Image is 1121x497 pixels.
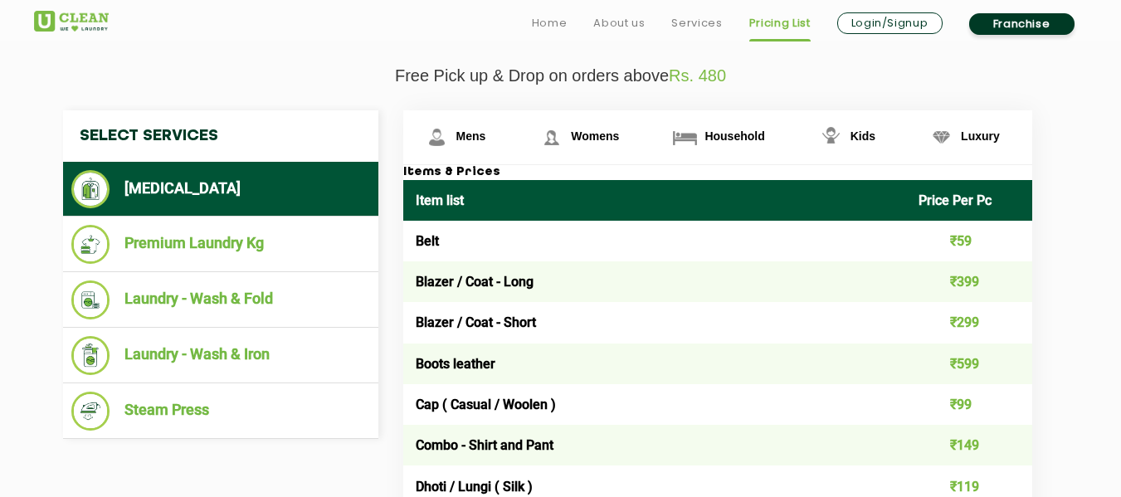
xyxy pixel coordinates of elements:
[34,66,1088,85] p: Free Pick up & Drop on orders above
[906,425,1032,465] td: ₹149
[71,336,370,375] li: Laundry - Wash & Iron
[71,392,110,431] img: Steam Press
[532,13,568,33] a: Home
[403,302,907,343] td: Blazer / Coat - Short
[456,129,486,143] span: Mens
[63,110,378,162] h4: Select Services
[969,13,1075,35] a: Franchise
[71,225,370,264] li: Premium Laundry Kg
[749,13,811,33] a: Pricing List
[403,180,907,221] th: Item list
[537,123,566,152] img: Womens
[670,123,699,152] img: Household
[816,123,846,152] img: Kids
[403,344,907,384] td: Boots leather
[71,392,370,431] li: Steam Press
[71,225,110,264] img: Premium Laundry Kg
[906,221,1032,261] td: ₹59
[906,180,1032,221] th: Price Per Pc
[669,66,726,85] span: Rs. 480
[422,123,451,152] img: Mens
[837,12,943,34] a: Login/Signup
[671,13,722,33] a: Services
[403,425,907,465] td: Combo - Shirt and Pant
[906,384,1032,425] td: ₹99
[71,280,370,319] li: Laundry - Wash & Fold
[704,129,764,143] span: Household
[906,302,1032,343] td: ₹299
[403,165,1032,180] h3: Items & Prices
[71,280,110,319] img: Laundry - Wash & Fold
[71,336,110,375] img: Laundry - Wash & Iron
[71,170,110,208] img: Dry Cleaning
[403,221,907,261] td: Belt
[850,129,875,143] span: Kids
[403,384,907,425] td: Cap ( Casual / Woolen )
[71,170,370,208] li: [MEDICAL_DATA]
[906,261,1032,302] td: ₹399
[927,123,956,152] img: Luxury
[593,13,645,33] a: About us
[34,11,109,32] img: UClean Laundry and Dry Cleaning
[961,129,1000,143] span: Luxury
[403,261,907,302] td: Blazer / Coat - Long
[906,344,1032,384] td: ₹599
[571,129,619,143] span: Womens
